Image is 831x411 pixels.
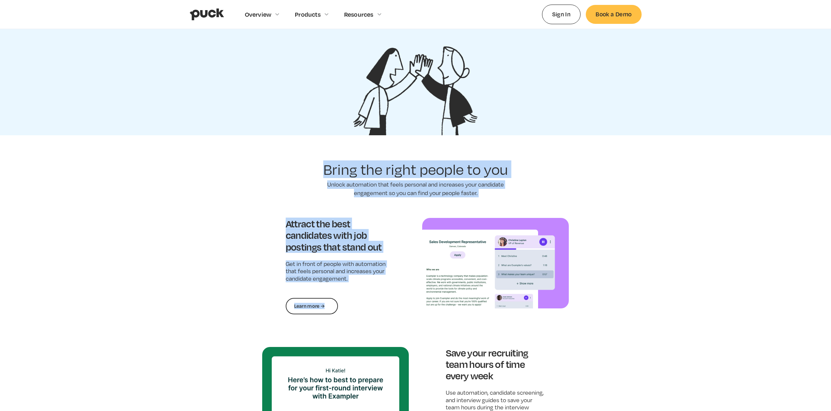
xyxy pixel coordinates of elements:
p: Unlock automation that feels personal and increases your candidate engagement so you can find you... [318,180,514,197]
h3: Attract the best candidates with job postings that stand out [286,218,386,253]
div: Overview [245,11,272,18]
h2: Bring the right people to you [319,161,512,178]
a: Sign In [542,5,581,24]
div: Products [295,11,321,18]
p: Get in front of people with automation that feels personal and increases your candidate engagement. [286,260,386,282]
div: Resources [344,11,374,18]
a: Book a Demo [586,5,641,24]
h3: Save your recruiting team hours of time every week [446,347,546,382]
a: Learn more → [286,298,338,314]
